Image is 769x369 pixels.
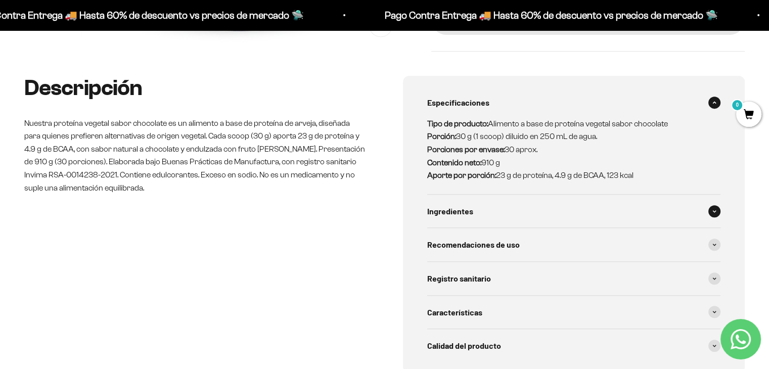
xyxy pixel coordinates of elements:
[427,86,721,119] summary: Especificaciones
[427,262,721,295] summary: Registro sanitario
[427,171,496,179] strong: Aporte por porción:
[427,296,721,329] summary: Características
[731,99,743,111] mark: 0
[427,339,501,352] span: Calidad del producto
[427,272,491,285] span: Registro sanitario
[12,78,209,96] div: Más detalles sobre la fecha exacta de entrega.
[12,98,209,116] div: Un mensaje de garantía de satisfacción visible.
[736,110,761,121] a: 0
[24,76,367,100] h2: Descripción
[165,151,208,168] span: Enviar
[12,48,209,75] div: Un aval de expertos o estudios clínicos en la página.
[427,195,721,228] summary: Ingredientes
[12,118,209,146] div: La confirmación de la pureza de los ingredientes.
[427,119,488,128] strong: Tipo de producto:
[427,329,721,362] summary: Calidad del producto
[427,228,721,261] summary: Recomendaciones de uso
[24,117,367,195] p: Nuestra proteína vegetal sabor chocolate es un alimento a base de proteína de arveja, diseñada pa...
[427,205,473,218] span: Ingredientes
[427,96,489,109] span: Especificaciones
[427,238,520,251] span: Recomendaciones de uso
[427,117,709,182] p: Alimento a base de proteína vegetal sabor chocolate 30 g (1 scoop) diluido en 250 mL de agua. 30 ...
[337,7,670,23] p: Pago Contra Entrega 🚚 Hasta 60% de descuento vs precios de mercado 🛸
[164,151,209,168] button: Enviar
[427,306,482,319] span: Características
[427,132,456,141] strong: Porción:
[427,158,481,167] strong: Contenido neto:
[427,145,505,154] strong: Porciones por envase:
[12,16,209,39] p: ¿Qué te daría la seguridad final para añadir este producto a tu carrito?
